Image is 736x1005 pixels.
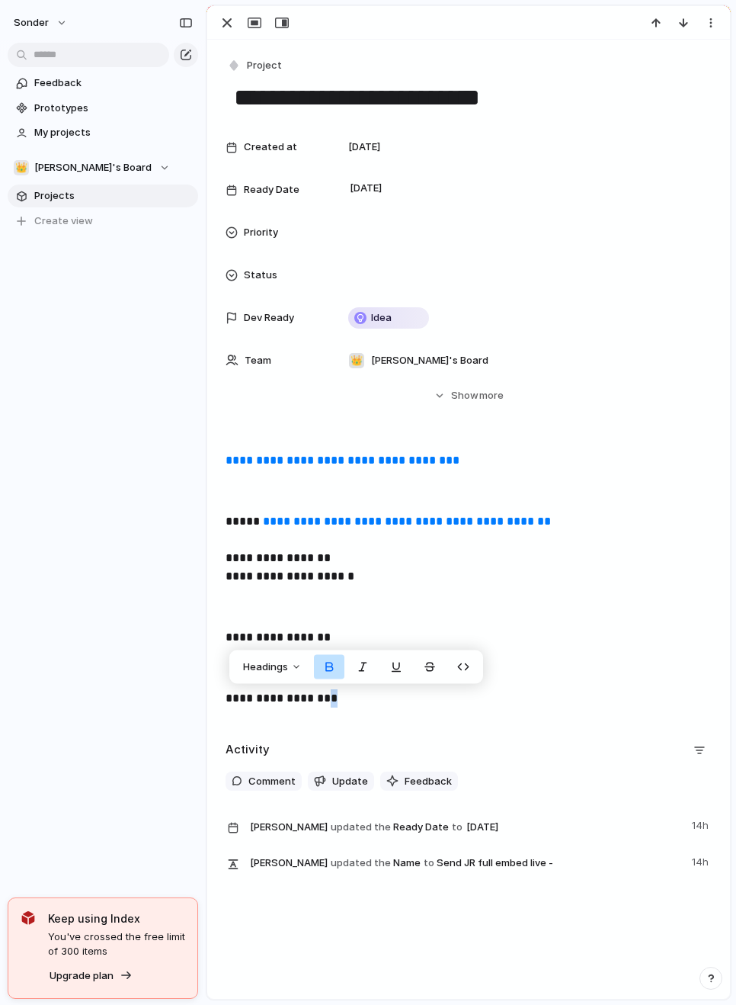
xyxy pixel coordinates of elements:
div: 👑 [14,160,29,175]
span: Show [451,388,478,403]
h2: Activity [226,741,270,759]
span: [PERSON_NAME]'s Board [371,353,488,368]
span: Name Send JR full embed live - [250,852,683,873]
button: sonder [7,11,75,35]
span: [DATE] [346,179,386,197]
span: Priority [244,225,278,240]
span: Ready Date [250,815,683,838]
span: sonder [14,15,49,31]
div: 👑 [349,353,364,368]
a: Projects [8,185,198,207]
a: My projects [8,121,198,144]
span: to [424,856,434,871]
button: Showmore [226,382,712,409]
span: Project [247,58,282,73]
span: 14h [692,815,712,833]
button: Upgrade plan [45,965,137,987]
span: Prototypes [34,101,193,116]
span: [PERSON_NAME] [250,820,328,835]
button: Update [308,772,374,791]
span: [PERSON_NAME] [250,856,328,871]
span: 14h [692,852,712,870]
span: [PERSON_NAME]'s Board [34,160,152,175]
span: [DATE] [462,818,503,836]
button: 👑[PERSON_NAME]'s Board [8,156,198,179]
span: Projects [34,188,193,204]
span: Idea [371,310,392,326]
span: [DATE] [348,140,380,155]
span: to [452,820,462,835]
button: Headings [234,655,311,679]
button: Create view [8,210,198,233]
span: Comment [248,774,296,789]
a: Prototypes [8,97,198,120]
span: Keep using Index [48,910,185,926]
span: Created at [244,140,297,155]
span: Feedback [34,75,193,91]
button: Project [224,55,286,77]
button: Comment [226,772,302,791]
span: You've crossed the free limit of 300 items [48,930,185,959]
span: updated the [331,856,391,871]
span: My projects [34,125,193,140]
span: Create view [34,214,93,229]
span: Team [245,353,271,368]
span: Upgrade plan [50,968,114,984]
span: Dev Ready [244,310,294,326]
span: updated the [331,820,391,835]
button: Feedback [380,772,458,791]
a: Feedback [8,72,198,95]
span: Feedback [405,774,452,789]
span: Update [332,774,368,789]
span: Ready Date [244,182,299,197]
span: more [479,388,504,403]
span: Status [244,268,277,283]
span: Headings [243,660,288,675]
